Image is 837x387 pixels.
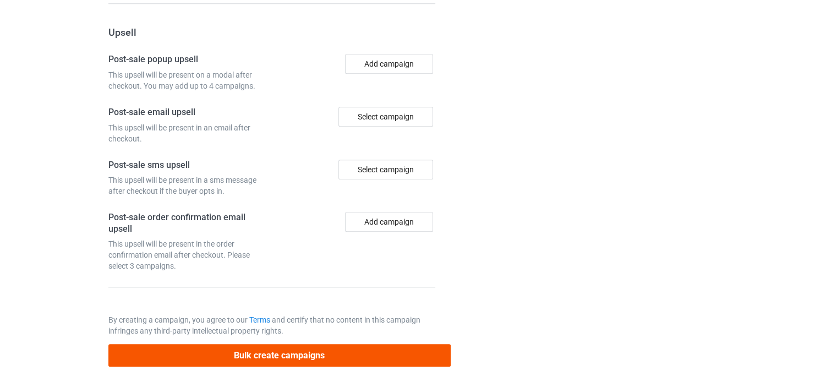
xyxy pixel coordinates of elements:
div: This upsell will be present on a modal after checkout. You may add up to 4 campaigns. [108,69,268,91]
div: This upsell will be present in the order confirmation email after checkout. Please select 3 campa... [108,238,268,271]
button: Add campaign [345,54,433,74]
h4: Post-sale sms upsell [108,160,268,171]
h4: Post-sale email upsell [108,107,268,118]
div: Select campaign [338,107,433,127]
div: Select campaign [338,160,433,179]
h3: Upsell [108,26,435,39]
button: Bulk create campaigns [108,344,451,367]
div: This upsell will be present in an email after checkout. [108,122,268,144]
button: Add campaign [345,212,433,232]
p: By creating a campaign, you agree to our and certify that no content in this campaign infringes a... [108,314,435,336]
h4: Post-sale popup upsell [108,54,268,66]
a: Terms [249,315,270,324]
div: This upsell will be present in a sms message after checkout if the buyer opts in. [108,175,268,197]
h4: Post-sale order confirmation email upsell [108,212,268,235]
